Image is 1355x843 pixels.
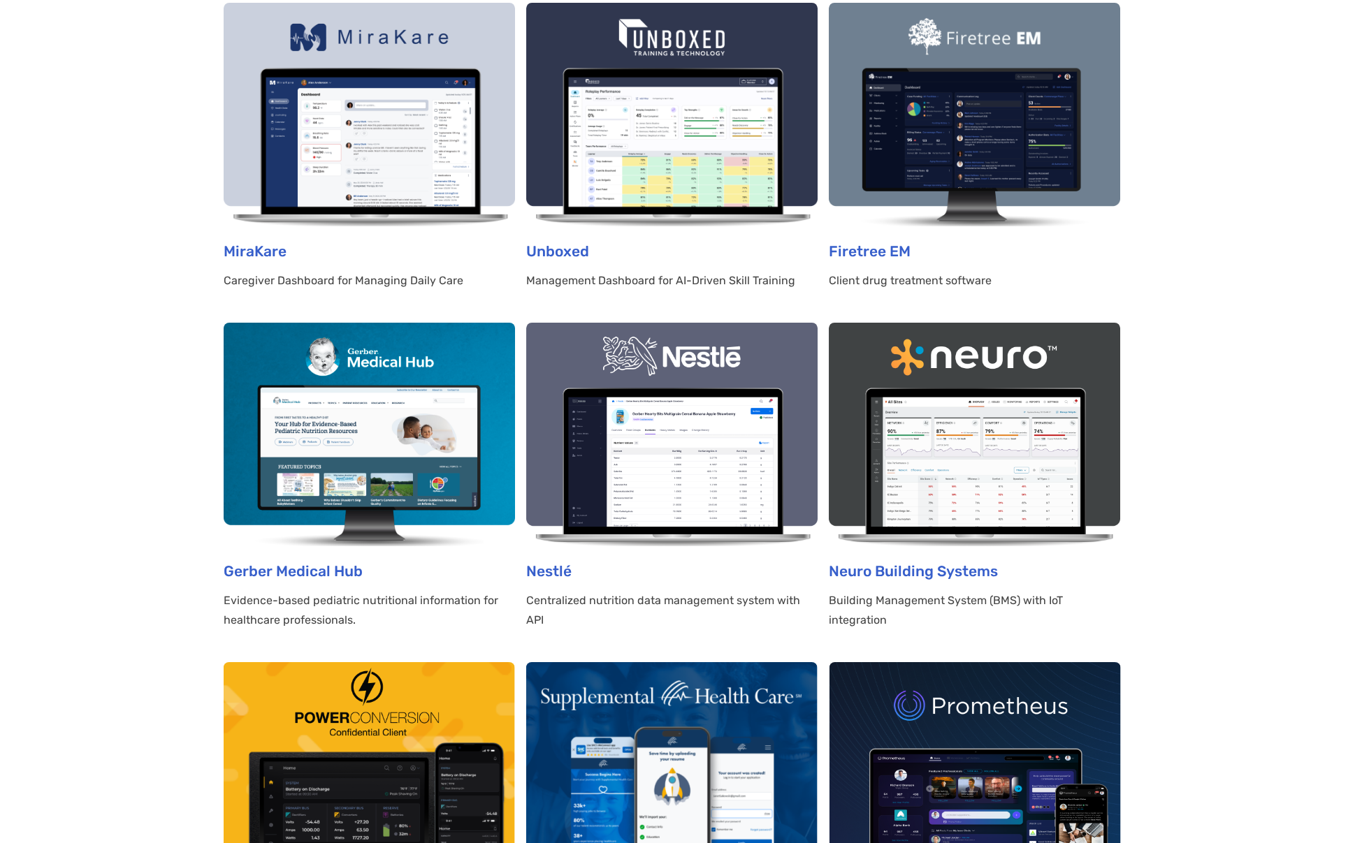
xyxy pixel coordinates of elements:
[829,3,1120,226] img: Firetree EM Client drug treatment software
[526,3,818,226] img: Management dashboard for AI-driven skill training
[224,271,515,291] p: Caregiver Dashboard for Managing Daily Care
[829,562,998,580] a: Neuro Building Systems
[224,3,515,226] img: Caregiver Dashboard for Managing Daily Care
[829,271,1120,291] p: Client drug treatment software
[275,1,324,13] span: Last Name
[526,242,589,260] a: Unboxed
[3,196,13,205] input: Subscribe to UX Team newsletter.
[17,194,544,207] span: Subscribe to UX Team newsletter.
[526,271,818,291] p: Management Dashboard for AI-Driven Skill Training
[526,591,818,630] p: Centralized nutrition data management system with API
[526,562,572,580] a: Nestlé
[829,242,911,260] a: Firetree EM
[526,323,818,546] img: Nestle Nutrition Data Management System displays an example of a product and its nutrient values ...
[829,323,1120,546] img: Building management system software with IoT integration
[224,323,515,546] img: Gerber Portfolio on computer screen
[224,591,515,630] p: Evidence-based pediatric nutritional information for healthcare professionals.
[224,562,363,580] a: Gerber Medical Hub
[224,242,287,260] a: MiraKare
[829,591,1120,630] p: Building Management System (BMS) with IoT integration​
